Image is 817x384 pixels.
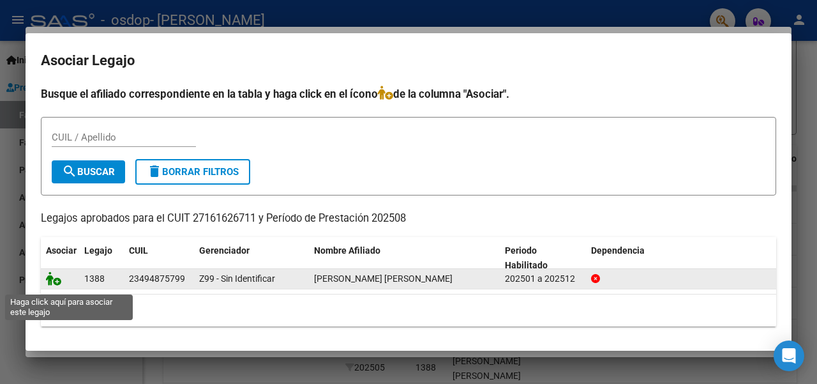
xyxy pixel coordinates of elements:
[505,245,548,270] span: Periodo Habilitado
[62,164,77,179] mat-icon: search
[41,49,776,73] h2: Asociar Legajo
[591,245,645,256] span: Dependencia
[41,295,776,326] div: 1 registros
[62,166,115,178] span: Buscar
[586,237,777,279] datatable-header-cell: Dependencia
[199,245,250,256] span: Gerenciador
[147,166,239,178] span: Borrar Filtros
[199,273,275,284] span: Z99 - Sin Identificar
[41,237,79,279] datatable-header-cell: Asociar
[314,273,453,284] span: QUIROGA FERNANDEZ FRANCISCO JOAQUIN
[41,211,776,227] p: Legajos aprobados para el CUIT 27161626711 y Período de Prestación 202508
[124,237,194,279] datatable-header-cell: CUIL
[79,237,124,279] datatable-header-cell: Legajo
[309,237,500,279] datatable-header-cell: Nombre Afiliado
[147,164,162,179] mat-icon: delete
[129,245,148,256] span: CUIL
[500,237,586,279] datatable-header-cell: Periodo Habilitado
[774,341,804,371] div: Open Intercom Messenger
[84,245,112,256] span: Legajo
[505,272,581,286] div: 202501 a 202512
[46,245,77,256] span: Asociar
[314,245,380,256] span: Nombre Afiliado
[194,237,309,279] datatable-header-cell: Gerenciador
[41,86,776,102] h4: Busque el afiliado correspondiente en la tabla y haga click en el ícono de la columna "Asociar".
[52,160,125,183] button: Buscar
[129,272,185,286] div: 23494875799
[84,273,105,284] span: 1388
[135,159,250,185] button: Borrar Filtros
